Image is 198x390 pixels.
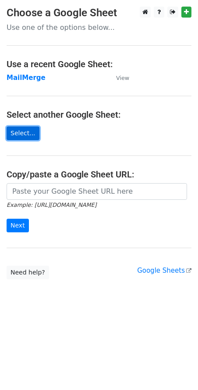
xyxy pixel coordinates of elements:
input: Paste your Google Sheet URL here [7,183,187,200]
p: Use one of the options below... [7,23,191,32]
h4: Copy/paste a Google Sheet URL: [7,169,191,180]
a: MailMerge [7,74,46,82]
h3: Choose a Google Sheet [7,7,191,19]
small: Example: [URL][DOMAIN_NAME] [7,202,96,208]
small: View [116,75,129,81]
a: Google Sheets [137,267,191,274]
a: View [107,74,129,82]
h4: Select another Google Sheet: [7,109,191,120]
h4: Use a recent Google Sheet: [7,59,191,69]
a: Need help? [7,266,49,279]
a: Select... [7,126,39,140]
iframe: Chat Widget [154,348,198,390]
input: Next [7,219,29,232]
